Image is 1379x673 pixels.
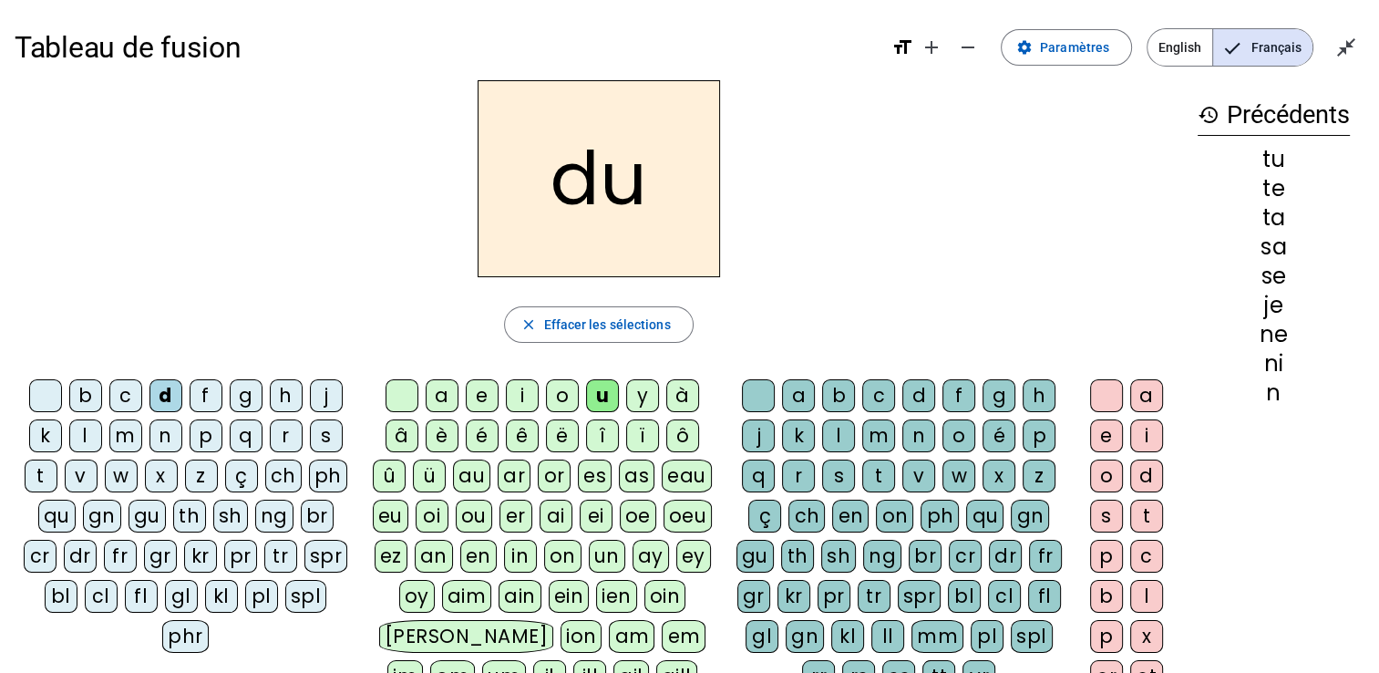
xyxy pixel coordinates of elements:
div: gn [786,620,824,653]
div: b [69,379,102,412]
button: Effacer les sélections [504,306,693,343]
div: ein [549,580,590,613]
div: pr [224,540,257,573]
div: gn [1011,500,1049,533]
div: br [301,500,334,533]
div: ch [265,460,302,492]
div: es [578,460,612,492]
div: f [942,379,975,412]
div: ain [499,580,541,613]
div: ü [413,460,446,492]
h2: du [478,80,720,277]
div: qu [38,500,76,533]
div: h [270,379,303,412]
button: Diminuer la taille de la police [950,29,986,66]
div: z [1023,460,1055,492]
div: eau [662,460,712,492]
div: fl [125,580,158,613]
mat-icon: remove [957,36,979,58]
div: b [1090,580,1123,613]
div: in [504,540,537,573]
div: ll [871,620,904,653]
div: pl [245,580,278,613]
div: ô [666,419,699,452]
div: cr [949,540,982,573]
div: p [1090,620,1123,653]
h1: Tableau de fusion [15,18,877,77]
div: s [822,460,855,492]
div: n [1198,382,1350,404]
mat-icon: add [921,36,942,58]
div: gu [736,540,774,573]
span: Effacer les sélections [543,314,670,336]
div: pr [818,580,850,613]
mat-button-toggle-group: Language selection [1147,28,1313,67]
div: e [1090,419,1123,452]
div: s [1090,500,1123,533]
div: ion [561,620,602,653]
div: kl [205,580,238,613]
div: j [742,419,775,452]
div: è [426,419,458,452]
div: ï [626,419,659,452]
div: gr [144,540,177,573]
div: en [832,500,869,533]
div: h [1023,379,1055,412]
div: p [1090,540,1123,573]
div: ch [788,500,825,533]
div: n [902,419,935,452]
div: p [1023,419,1055,452]
div: je [1198,295,1350,316]
div: spl [285,580,327,613]
div: ei [580,500,612,533]
div: oeu [664,500,713,533]
div: oi [416,500,448,533]
div: t [862,460,895,492]
div: t [25,460,57,492]
span: Français [1213,29,1312,66]
div: se [1198,265,1350,287]
div: x [1130,620,1163,653]
span: Paramètres [1040,36,1109,58]
div: r [782,460,815,492]
div: sa [1198,236,1350,258]
div: bl [948,580,981,613]
div: ng [255,500,293,533]
div: ng [863,540,901,573]
div: eu [373,500,408,533]
div: an [415,540,453,573]
div: ne [1198,324,1350,346]
div: g [983,379,1015,412]
div: on [876,500,913,533]
div: er [499,500,532,533]
span: English [1147,29,1212,66]
div: n [149,419,182,452]
div: ph [309,460,347,492]
div: spr [304,540,348,573]
div: c [862,379,895,412]
div: o [942,419,975,452]
div: em [662,620,705,653]
div: i [506,379,539,412]
div: oy [399,580,435,613]
div: î [586,419,619,452]
div: c [109,379,142,412]
div: m [862,419,895,452]
div: g [230,379,262,412]
div: l [822,419,855,452]
div: [PERSON_NAME] [379,620,553,653]
div: p [190,419,222,452]
div: û [373,460,406,492]
div: oe [620,500,656,533]
div: v [65,460,98,492]
div: m [109,419,142,452]
div: tr [264,540,297,573]
div: kr [184,540,217,573]
div: spr [898,580,942,613]
div: d [902,379,935,412]
div: à [666,379,699,412]
div: l [69,419,102,452]
div: a [782,379,815,412]
mat-icon: settings [1016,39,1033,56]
div: o [1090,460,1123,492]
